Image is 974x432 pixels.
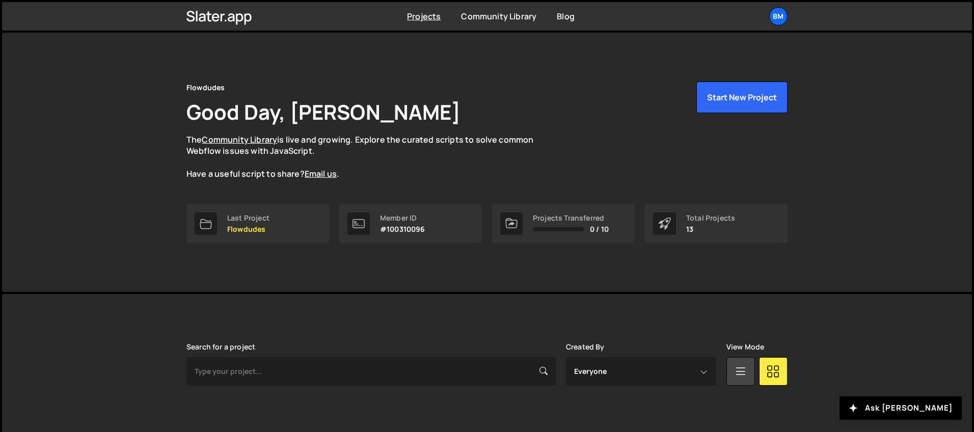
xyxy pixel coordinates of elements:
[380,225,425,233] p: #100310096
[566,343,605,351] label: Created By
[769,7,788,25] a: bm
[202,134,277,145] a: Community Library
[461,11,536,22] a: Community Library
[726,343,764,351] label: View Mode
[227,214,269,222] div: Last Project
[840,396,962,420] button: Ask [PERSON_NAME]
[407,11,441,22] a: Projects
[533,214,609,222] div: Projects Transferred
[380,214,425,222] div: Member ID
[186,134,553,180] p: The is live and growing. Explore the curated scripts to solve common Webflow issues with JavaScri...
[186,98,461,126] h1: Good Day, [PERSON_NAME]
[186,343,255,351] label: Search for a project
[186,357,556,386] input: Type your project...
[227,225,269,233] p: Flowdudes
[686,214,735,222] div: Total Projects
[590,225,609,233] span: 0 / 10
[186,204,329,243] a: Last Project Flowdudes
[696,82,788,113] button: Start New Project
[305,168,337,179] a: Email us
[186,82,225,94] div: Flowdudes
[557,11,575,22] a: Blog
[686,225,735,233] p: 13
